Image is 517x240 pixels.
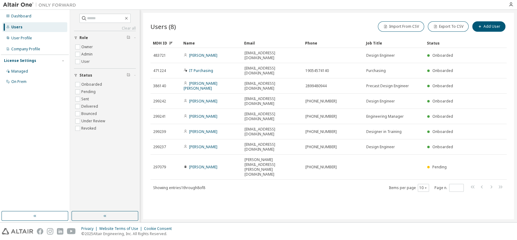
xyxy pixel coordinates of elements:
[244,66,300,76] span: [EMAIL_ADDRESS][DOMAIN_NAME]
[81,88,97,95] label: Pending
[432,164,447,170] span: Pending
[153,185,205,190] span: Showing entries 1 through 8 of 8
[11,36,32,41] div: User Profile
[153,38,178,48] div: MDH ID
[244,51,300,60] span: [EMAIL_ADDRESS][DOMAIN_NAME]
[366,38,422,48] div: Job Title
[74,31,136,45] button: Role
[47,228,53,235] img: instagram.svg
[81,125,97,132] label: Revoked
[366,84,409,88] span: Precast Design Engineer
[81,58,91,65] label: User
[244,157,300,177] span: [PERSON_NAME][EMAIL_ADDRESS][PERSON_NAME][DOMAIN_NAME]
[153,129,166,134] span: 299239
[81,231,175,236] p: © 2025 Altair Engineering, Inc. All Rights Reserved.
[37,228,43,235] img: facebook.svg
[81,51,94,58] label: Admin
[189,68,213,73] a: IT Purchasing
[244,81,300,91] span: [EMAIL_ADDRESS][DOMAIN_NAME]
[189,129,217,134] a: [PERSON_NAME]
[189,164,217,170] a: [PERSON_NAME]
[153,165,166,170] span: 297079
[3,2,79,8] img: Altair One
[432,144,453,149] span: Onboarded
[127,35,130,40] span: Clear filter
[366,114,404,119] span: Engineering Manager
[150,22,176,31] span: Users (8)
[81,95,90,103] label: Sent
[11,79,26,84] div: On Prem
[434,184,464,192] span: Page n.
[432,83,453,88] span: Onboarded
[366,53,395,58] span: Design Engineer
[81,110,98,117] label: Bounced
[244,127,300,137] span: [EMAIL_ADDRESS][DOMAIN_NAME]
[11,47,40,52] div: Company Profile
[81,103,99,110] label: Delivered
[244,96,300,106] span: [EMAIL_ADDRESS][DOMAIN_NAME]
[144,226,175,231] div: Cookie Consent
[67,228,76,235] img: youtube.svg
[305,68,329,73] span: 19054574140
[432,114,453,119] span: Onboarded
[74,69,136,82] button: Status
[432,68,453,73] span: Onboarded
[432,53,453,58] span: Onboarded
[432,99,453,104] span: Onboarded
[427,38,475,48] div: Status
[183,38,239,48] div: Name
[153,114,166,119] span: 299241
[153,99,166,104] span: 299242
[99,226,144,231] div: Website Terms of Use
[57,228,63,235] img: linkedin.svg
[81,117,106,125] label: Under Review
[366,129,402,134] span: Designer in Training
[305,165,337,170] span: [PHONE_NUMBER]
[79,35,88,40] span: Role
[81,81,103,88] label: Onboarded
[432,129,453,134] span: Onboarded
[189,53,217,58] a: [PERSON_NAME]
[305,129,337,134] span: [PHONE_NUMBER]
[153,53,166,58] span: 483721
[189,114,217,119] a: [PERSON_NAME]
[389,184,429,192] span: Items per page
[127,73,130,78] span: Clear filter
[305,114,337,119] span: [PHONE_NUMBER]
[366,99,395,104] span: Design Engineer
[244,38,300,48] div: Email
[11,25,23,30] div: Users
[472,21,505,32] button: Add User
[366,68,386,73] span: Purchasing
[189,144,217,149] a: [PERSON_NAME]
[428,21,469,32] button: Export To CSV
[305,145,337,149] span: [PHONE_NUMBER]
[153,84,166,88] span: 386140
[366,145,395,149] span: Design Engineer
[244,142,300,152] span: [EMAIL_ADDRESS][DOMAIN_NAME]
[79,73,92,78] span: Status
[11,69,28,74] div: Managed
[189,99,217,104] a: [PERSON_NAME]
[4,58,36,63] div: License Settings
[305,84,327,88] span: 2899480944
[74,26,136,31] a: Clear all
[305,99,337,104] span: [PHONE_NUMBER]
[153,145,166,149] span: 299237
[184,81,217,91] a: [PERSON_NAME] [PERSON_NAME]
[305,38,361,48] div: Phone
[11,14,31,19] div: Dashboard
[378,21,424,32] button: Import From CSV
[2,228,33,235] img: altair_logo.svg
[153,68,166,73] span: 471224
[81,226,99,231] div: Privacy
[419,185,427,190] button: 10
[244,112,300,121] span: [EMAIL_ADDRESS][DOMAIN_NAME]
[81,43,94,51] label: Owner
